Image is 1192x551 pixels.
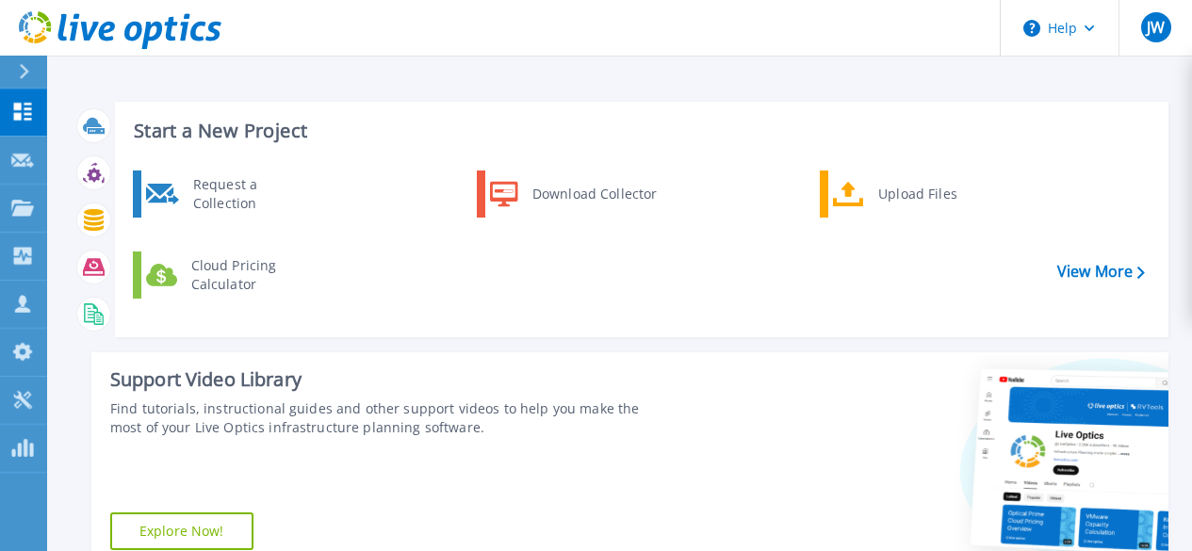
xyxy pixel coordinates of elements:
[184,175,321,213] div: Request a Collection
[110,399,670,437] div: Find tutorials, instructional guides and other support videos to help you make the most of your L...
[110,367,670,392] div: Support Video Library
[1147,20,1165,35] span: JW
[523,175,665,213] div: Download Collector
[869,175,1008,213] div: Upload Files
[110,512,253,550] a: Explore Now!
[1057,263,1145,281] a: View More
[820,170,1013,218] a: Upload Files
[133,170,326,218] a: Request a Collection
[133,251,326,299] a: Cloud Pricing Calculator
[134,121,1144,141] h3: Start a New Project
[477,170,670,218] a: Download Collector
[182,256,321,294] div: Cloud Pricing Calculator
